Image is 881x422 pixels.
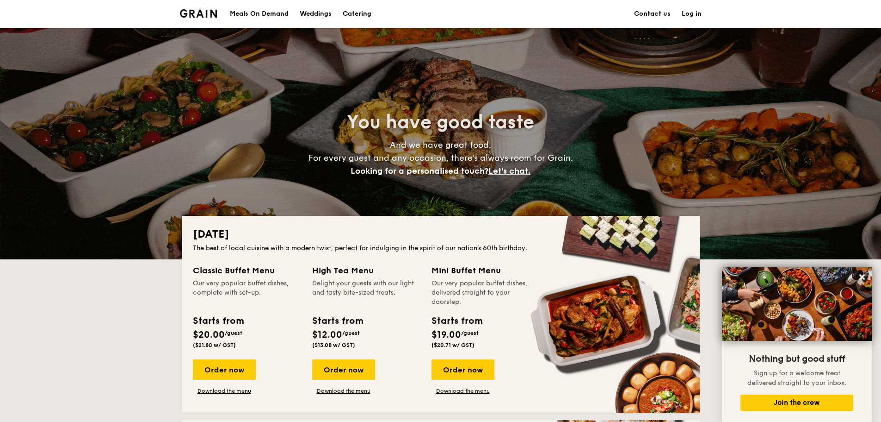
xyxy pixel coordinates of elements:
[342,330,360,336] span: /guest
[431,329,461,340] span: $19.00
[431,342,474,348] span: ($20.71 w/ GST)
[488,166,530,176] span: Let's chat.
[308,140,573,176] span: And we have great food. For every guest and any occasion, there’s always room for Grain.
[431,314,482,328] div: Starts from
[225,330,242,336] span: /guest
[180,9,217,18] a: Logotype
[431,387,494,395] a: Download the menu
[312,359,375,380] div: Order now
[312,329,342,340] span: $12.00
[351,166,488,176] span: Looking for a personalised touch?
[193,314,243,328] div: Starts from
[855,270,869,284] button: Close
[193,244,689,253] div: The best of local cuisine with a modern twist, perfect for indulging in the spirit of our nation’...
[749,353,845,365] span: Nothing but good stuff
[461,330,479,336] span: /guest
[312,387,375,395] a: Download the menu
[431,359,494,380] div: Order now
[431,264,540,277] div: Mini Buffet Menu
[193,387,256,395] a: Download the menu
[193,264,301,277] div: Classic Buffet Menu
[312,279,420,307] div: Delight your guests with our light and tasty bite-sized treats.
[722,267,872,341] img: DSC07876-Edit02-Large.jpeg
[312,314,363,328] div: Starts from
[431,279,540,307] div: Our very popular buffet dishes, delivered straight to your doorstep.
[312,264,420,277] div: High Tea Menu
[193,279,301,307] div: Our very popular buffet dishes, complete with set-up.
[347,111,534,133] span: You have good taste
[193,342,236,348] span: ($21.80 w/ GST)
[180,9,217,18] img: Grain
[193,329,225,340] span: $20.00
[740,395,853,411] button: Join the crew
[312,342,355,348] span: ($13.08 w/ GST)
[747,369,846,387] span: Sign up for a welcome treat delivered straight to your inbox.
[193,359,256,380] div: Order now
[193,227,689,242] h2: [DATE]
